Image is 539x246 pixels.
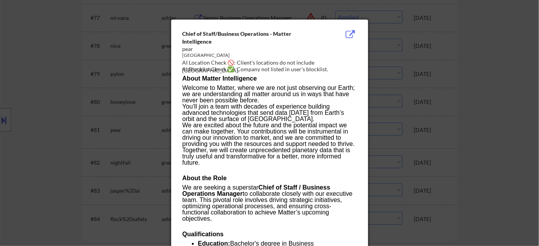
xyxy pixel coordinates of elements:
[183,65,360,73] div: AI Blocklist Check ✅: Company not listed in user's blocklist.
[183,75,257,82] strong: About Matter Intelligence
[183,122,356,166] p: We are excited about the future and the potential impact we can make together. Your contributions...
[183,85,356,104] p: Welcome to Matter, where we are not just observing our Earth; we are understanding all matter aro...
[183,184,330,197] strong: Chief of Staff / Business Operations Manager
[183,45,317,53] div: pear
[183,30,317,45] div: Chief of Staff/Business Operations - Matter Intelligence
[183,184,356,222] p: We are seeking a superstar to collaborate closely with our executive team. This pivotal role invo...
[183,231,224,237] strong: Qualifications
[183,175,227,181] strong: About the Role
[183,104,356,122] p: You’ll join a team with decades of experience building advanced technologies that send data [DATE...
[183,52,317,59] div: [GEOGRAPHIC_DATA]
